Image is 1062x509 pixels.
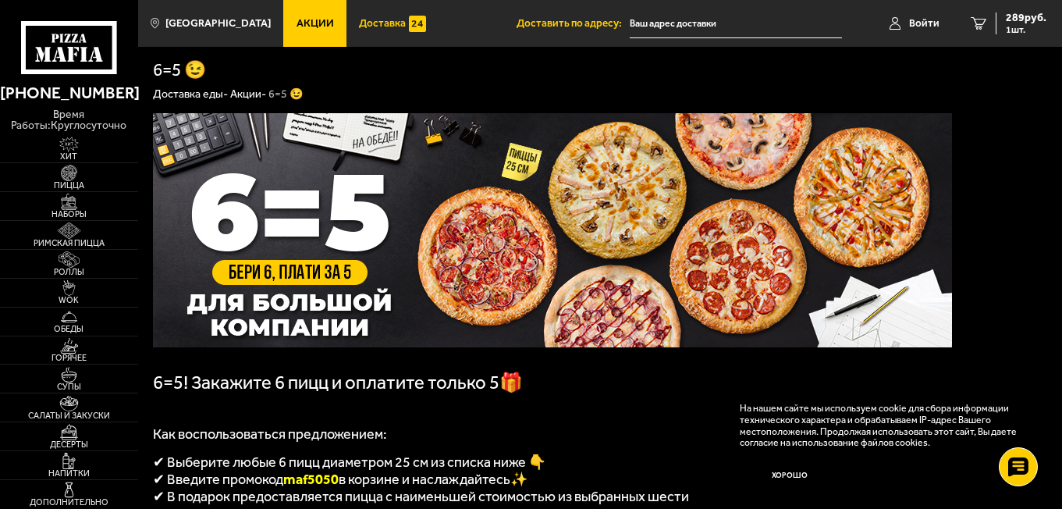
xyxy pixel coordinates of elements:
[153,425,387,443] span: Как воспользоваться предложением:
[230,87,266,101] a: Акции-
[165,18,271,29] span: [GEOGRAPHIC_DATA]
[153,454,545,471] span: ✔ Выберите любые 6 пицц диаметром 25 см из списка ниже 👇
[740,403,1027,449] p: На нашем сайте мы используем cookie для сбора информации технического характера и обрабатываем IP...
[1006,12,1046,23] span: 289 руб.
[268,87,304,101] div: 6=5 😉
[630,9,842,38] input: Ваш адрес доставки
[297,18,334,29] span: Акции
[339,471,527,488] span: в корзине и наслаждайтесь✨
[909,18,939,29] span: Войти
[153,471,283,488] span: ✔ Введите промокод
[153,372,523,393] span: 6=5! Закажите 6 пицц и оплатите только 5🎁
[283,471,339,488] span: maf5050
[153,62,206,80] h1: 6=5 😉
[517,18,630,29] span: Доставить по адресу:
[153,87,228,101] a: Доставка еды-
[409,16,425,32] img: 15daf4d41897b9f0e9f617042186c801.svg
[153,113,952,347] img: 1024x1024
[359,18,406,29] span: Доставка
[1006,25,1046,34] span: 1 шт.
[740,460,840,493] button: Хорошо
[153,488,689,505] span: ✔ В подарок предоставляется пицца с наименьшей стоимостью из выбранных шести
